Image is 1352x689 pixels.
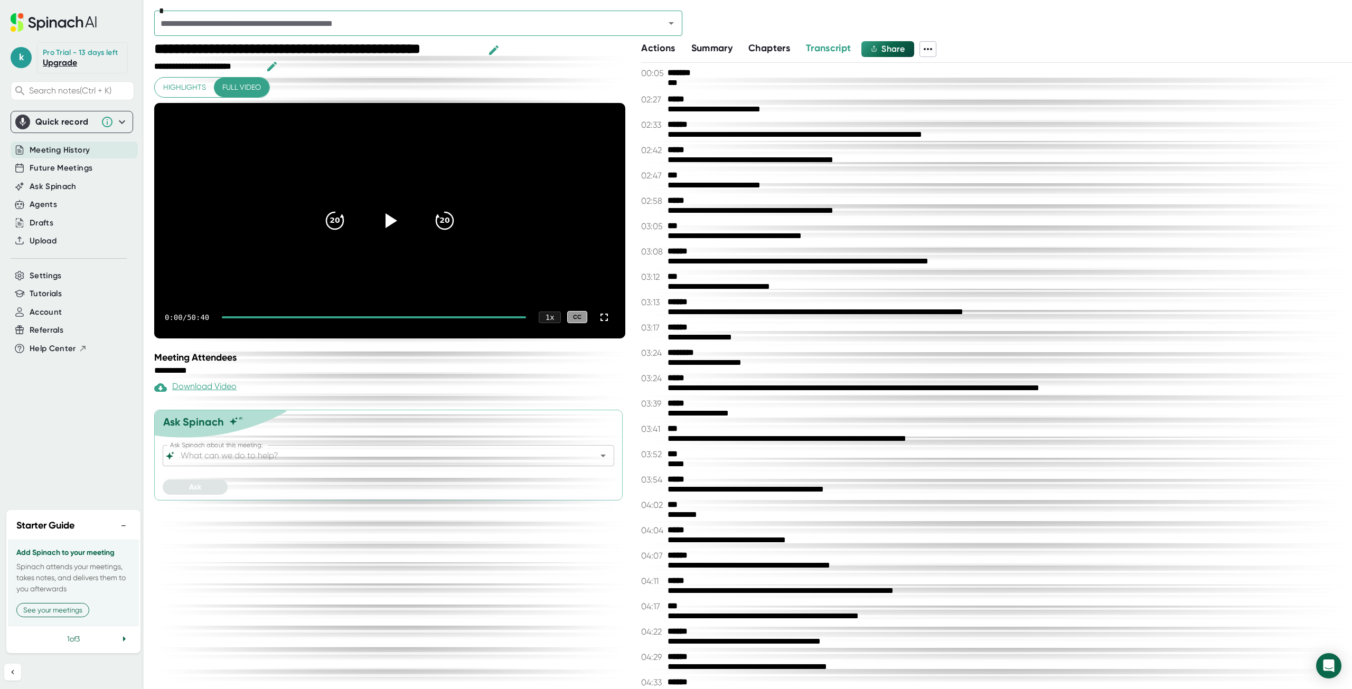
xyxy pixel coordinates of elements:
[16,603,89,617] button: See your meetings
[154,381,237,394] div: Paid feature
[641,373,665,383] span: 03:24
[214,78,269,97] button: Full video
[30,144,90,156] button: Meeting History
[641,171,665,181] span: 02:47
[30,235,57,247] button: Upload
[117,518,130,533] button: −
[641,449,665,459] span: 03:52
[641,399,665,409] span: 03:39
[29,86,131,96] span: Search notes (Ctrl + K)
[222,81,261,94] span: Full video
[16,549,130,557] h3: Add Spinach to your meeting
[155,78,214,97] button: Highlights
[641,475,665,485] span: 03:54
[641,601,665,611] span: 04:17
[179,448,580,463] input: What can we do to help?
[641,652,665,662] span: 04:29
[30,343,87,355] button: Help Center
[641,576,665,586] span: 04:11
[641,42,675,54] span: Actions
[861,41,914,57] button: Share
[67,635,80,643] span: 1 of 3
[641,627,665,637] span: 04:22
[641,525,665,535] span: 04:04
[641,348,665,358] span: 03:24
[539,312,561,323] div: 1 x
[691,42,733,54] span: Summary
[35,117,96,127] div: Quick record
[30,324,63,336] button: Referrals
[641,551,665,561] span: 04:07
[641,68,665,78] span: 00:05
[641,323,665,333] span: 03:17
[567,311,587,323] div: CC
[16,518,74,533] h2: Starter Guide
[4,664,21,681] button: Collapse sidebar
[641,424,665,434] span: 03:41
[15,111,128,133] div: Quick record
[641,41,675,55] button: Actions
[641,145,665,155] span: 02:42
[30,306,62,318] button: Account
[806,42,851,54] span: Transcript
[641,500,665,510] span: 04:02
[30,199,57,211] button: Agents
[641,297,665,307] span: 03:13
[30,181,77,193] button: Ask Spinach
[641,196,665,206] span: 02:58
[30,217,53,229] button: Drafts
[641,221,665,231] span: 03:05
[1316,653,1341,678] div: Open Intercom Messenger
[30,162,92,174] button: Future Meetings
[189,483,201,492] span: Ask
[691,41,733,55] button: Summary
[163,416,224,428] div: Ask Spinach
[596,448,611,463] button: Open
[163,479,228,495] button: Ask
[641,677,665,687] span: 04:33
[154,352,628,363] div: Meeting Attendees
[43,58,77,68] a: Upgrade
[806,41,851,55] button: Transcript
[641,95,665,105] span: 02:27
[881,44,905,54] span: Share
[165,313,209,322] div: 0:00 / 50:40
[30,343,76,355] span: Help Center
[641,247,665,257] span: 03:08
[664,16,679,31] button: Open
[30,270,62,282] button: Settings
[43,48,118,58] div: Pro Trial - 13 days left
[748,42,790,54] span: Chapters
[11,47,32,68] span: k
[16,561,130,594] p: Spinach attends your meetings, takes notes, and delivers them to you afterwards
[641,272,665,282] span: 03:12
[641,120,665,130] span: 02:33
[30,288,62,300] button: Tutorials
[163,81,206,94] span: Highlights
[748,41,790,55] button: Chapters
